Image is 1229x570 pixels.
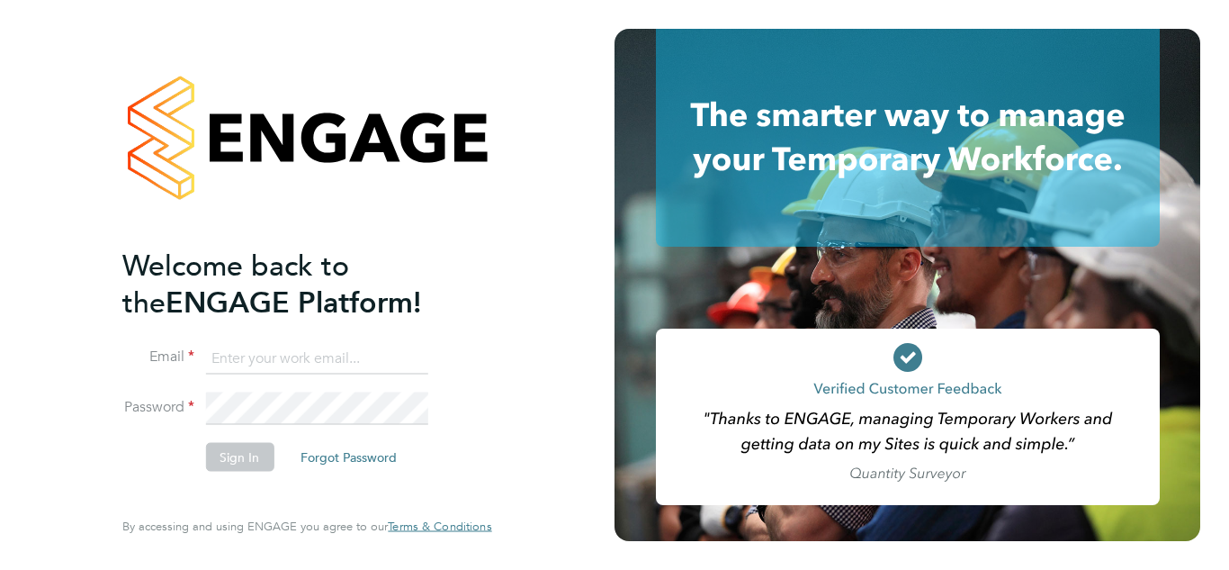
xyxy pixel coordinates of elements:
[205,443,274,472] button: Sign In
[122,247,473,321] h2: ENGAGE Platform!
[388,519,491,534] span: Terms & Conditions
[122,248,349,320] span: Welcome back to the
[122,519,491,534] span: By accessing and using ENGAGE you agree to our
[388,520,491,534] a: Terms & Conditions
[286,443,411,472] button: Forgot Password
[122,348,194,366] label: Email
[205,342,427,375] input: Enter your work email...
[122,398,194,417] label: Password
